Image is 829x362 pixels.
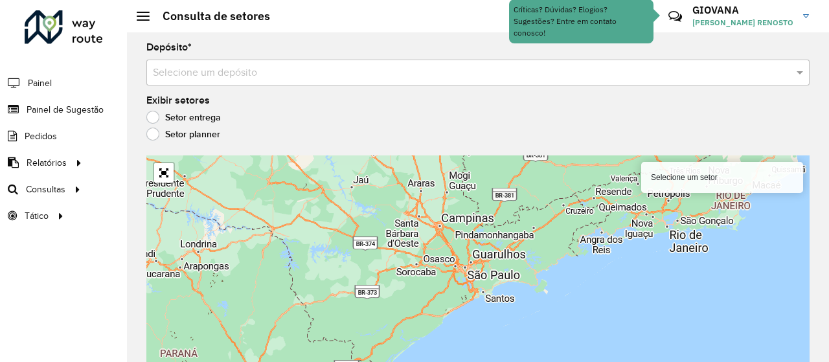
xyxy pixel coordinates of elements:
span: Tático [25,209,49,223]
label: Exibir setores [146,93,210,108]
span: Relatórios [27,156,67,170]
label: Setor planner [146,128,220,141]
label: Setor entrega [146,111,221,124]
h3: GIOVANA [692,4,793,16]
span: Painel de Sugestão [27,103,104,117]
span: [PERSON_NAME] RENOSTO [692,17,793,28]
a: Contato Rápido [661,3,689,30]
span: Consultas [26,183,65,196]
a: Abrir mapa em tela cheia [154,163,174,183]
span: Pedidos [25,130,57,143]
span: Painel [28,76,52,90]
h2: Consulta de setores [150,9,270,23]
div: Selecione um setor [641,162,803,193]
label: Depósito [146,40,192,55]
